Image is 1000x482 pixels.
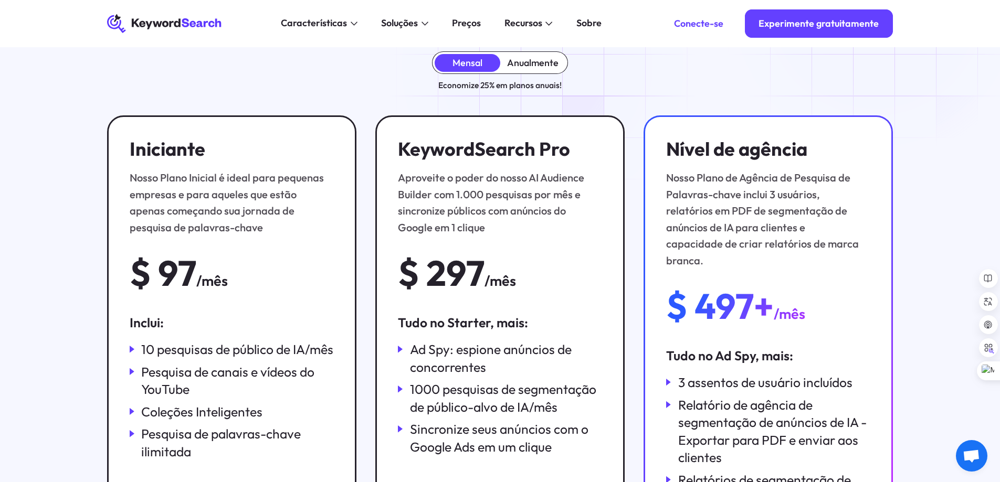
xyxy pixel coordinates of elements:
font: Coleções Inteligentes [141,403,262,420]
font: Ad Spy: espione anúncios de concorrentes [410,341,572,375]
font: Pesquisa de palavras-chave ilimitada [141,425,301,459]
font: Nosso Plano Inicial é ideal para pequenas empresas e para aqueles que estão apenas começando sua ... [130,171,324,233]
font: /mês [485,272,516,290]
a: Sobre [569,14,608,33]
font: Características [281,17,347,29]
font: KeywordSearch Pro [398,137,570,160]
font: 10 pesquisas de público de IA/mês [141,341,333,357]
font: Soluções [381,17,418,29]
font: Nosso Plano de Agência de Pesquisa de Palavras-chave inclui 3 usuários, relatórios em PDF de segm... [666,171,859,266]
font: Relatório de agência de segmentação de anúncios de IA - Exportar para PDF e enviar aos clientes [678,397,867,466]
font: Sincronize seus anúncios com o Google Ads em um clique [410,421,588,455]
font: Pesquisa de canais e vídeos do YouTube [141,363,314,398]
font: Experimente gratuitamente [759,17,879,29]
a: Conecte-se [660,9,738,38]
font: Recursos [504,17,542,29]
font: Nível de agência [666,137,807,160]
font: Iniciante [130,137,205,160]
font: $ 297 [398,251,485,295]
font: 3 assentos de usuário incluídos [678,374,852,390]
font: Sobre [576,17,602,29]
font: Anualmente [507,57,559,69]
font: Conecte-se [674,17,723,29]
font: Economize 25% em planos anuais! [438,80,562,90]
font: 1000 pesquisas de segmentação de público-alvo de IA/mês [410,381,596,415]
font: Tudo no Ad Spy, mais: [666,347,793,363]
font: Inclui: [130,314,164,330]
font: Mensal [452,57,482,69]
a: Experimente gratuitamente [745,9,893,38]
font: Aproveite o poder do nosso AI Audience Builder com 1.000 pesquisas por mês e sincronize públicos ... [398,171,584,233]
font: Tudo no Starter, mais: [398,314,528,330]
font: Preços [452,17,481,29]
font: /mês [196,272,228,290]
a: Bate-papo aberto [956,440,987,472]
font: $ 497+ [666,284,774,328]
font: /mês [774,305,805,323]
font: $ 97 [130,251,196,295]
a: Preços [445,14,488,33]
